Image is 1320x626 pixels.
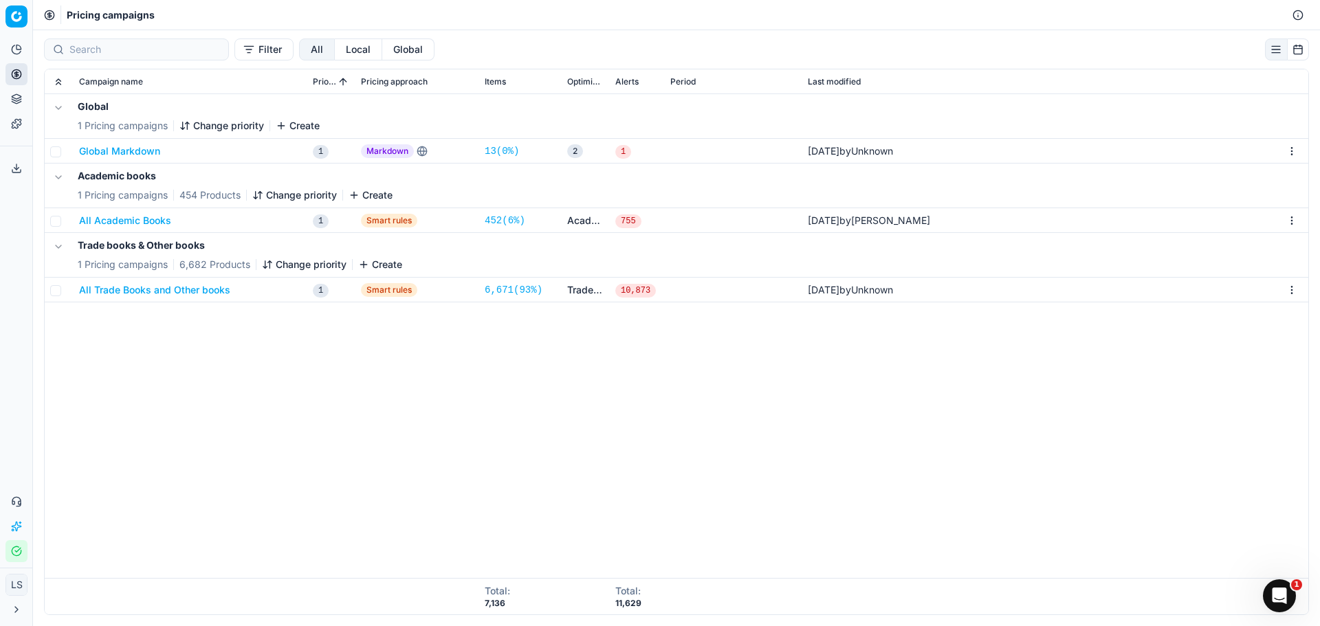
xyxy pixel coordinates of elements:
[808,284,839,295] span: [DATE]
[808,214,930,227] div: by [PERSON_NAME]
[313,284,329,298] span: 1
[808,144,893,158] div: by Unknown
[808,283,893,297] div: by Unknown
[67,8,155,22] span: Pricing campaigns
[567,214,604,227] a: Academic books
[485,76,506,87] span: Items
[79,144,160,158] button: Global Markdown
[485,598,510,609] div: 7,136
[1263,579,1296,612] iframe: Intercom live chat
[79,76,143,87] span: Campaign name
[361,283,417,297] span: Smart rules
[361,144,414,158] span: Markdown
[615,584,641,598] div: Total :
[808,145,839,157] span: [DATE]
[79,283,230,297] button: All Trade Books and Other books
[299,38,335,60] button: all
[179,119,264,133] button: Change priority
[361,214,417,227] span: Smart rules
[179,258,250,271] span: 6,682 Products
[50,74,67,90] button: Expand all
[313,214,329,228] span: 1
[78,238,402,252] h5: Trade books & Other books
[78,169,393,183] h5: Academic books
[6,574,27,595] span: LS
[615,598,641,609] div: 11,629
[808,76,861,87] span: Last modified
[567,76,604,87] span: Optimization groups
[234,38,294,60] button: Filter
[615,284,656,298] span: 10,873
[361,76,428,87] span: Pricing approach
[313,145,329,159] span: 1
[276,119,320,133] button: Create
[78,100,320,113] h5: Global
[179,188,241,202] span: 454 Products
[567,144,583,158] span: 2
[79,214,171,227] button: All Academic Books
[78,188,168,202] span: 1 Pricing campaigns
[485,214,525,227] a: 452(6%)
[358,258,402,271] button: Create
[349,188,393,202] button: Create
[262,258,346,271] button: Change priority
[808,214,839,226] span: [DATE]
[252,188,337,202] button: Change priority
[69,43,220,56] input: Search
[485,144,519,158] a: 13(0%)
[5,574,27,596] button: LS
[615,214,641,228] span: 755
[78,258,168,271] span: 1 Pricing campaigns
[615,76,639,87] span: Alerts
[336,75,350,89] button: Sorted by Priority ascending
[335,38,382,60] button: local
[313,76,336,87] span: Priority
[567,283,604,297] a: Trade books & Other books
[1291,579,1302,590] span: 1
[670,76,696,87] span: Period
[78,119,168,133] span: 1 Pricing campaigns
[485,283,542,297] a: 6,671(93%)
[615,145,631,159] span: 1
[67,8,155,22] nav: breadcrumb
[382,38,434,60] button: global
[485,584,510,598] div: Total :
